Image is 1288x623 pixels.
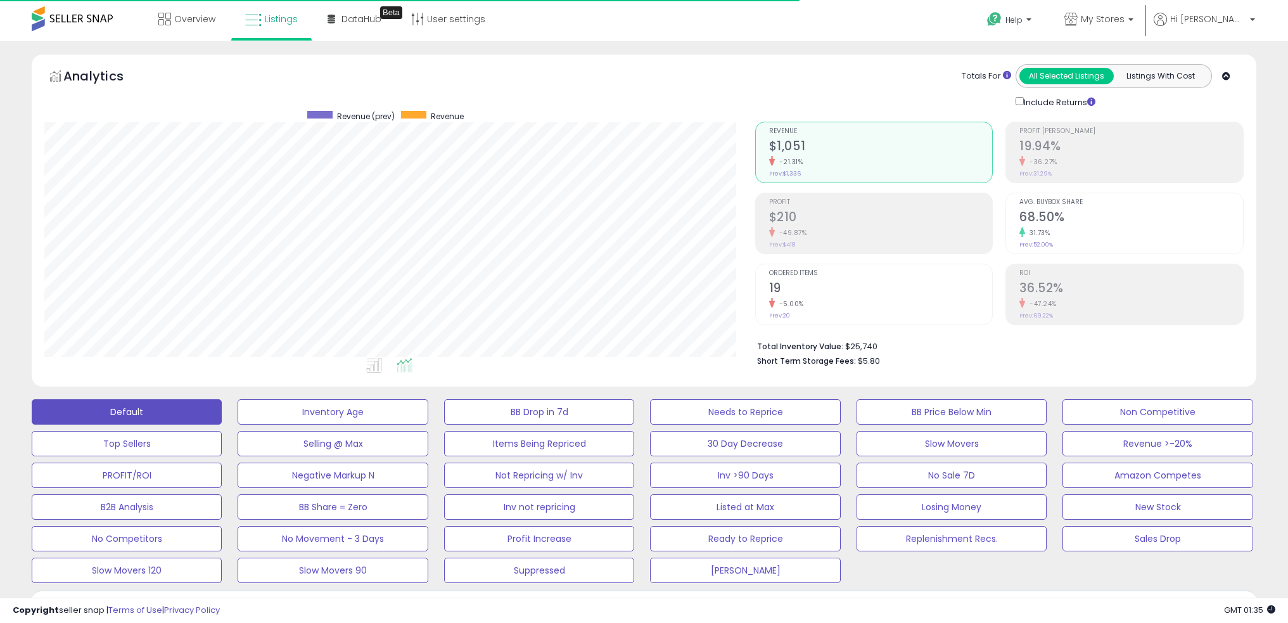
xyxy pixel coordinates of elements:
[1019,199,1243,206] span: Avg. Buybox Share
[108,604,162,616] a: Terms of Use
[769,281,993,298] h2: 19
[857,431,1047,456] button: Slow Movers
[238,526,428,551] button: No Movement - 3 Days
[1081,13,1125,25] span: My Stores
[32,526,222,551] button: No Competitors
[1019,139,1243,156] h2: 19.94%
[769,312,790,319] small: Prev: 20
[858,355,880,367] span: $5.80
[650,558,840,583] button: [PERSON_NAME]
[380,6,402,19] div: Tooltip anchor
[174,13,215,25] span: Overview
[238,494,428,520] button: BB Share = Zero
[650,463,840,488] button: Inv >90 Days
[265,13,298,25] span: Listings
[32,463,222,488] button: PROFIT/ROI
[32,494,222,520] button: B2B Analysis
[63,67,148,88] h5: Analytics
[444,558,634,583] button: Suppressed
[1062,399,1253,425] button: Non Competitive
[650,399,840,425] button: Needs to Reprice
[757,338,1234,353] li: $25,740
[650,526,840,551] button: Ready to Reprice
[444,431,634,456] button: Items Being Repriced
[986,11,1002,27] i: Get Help
[1025,228,1050,238] small: 31.73%
[444,494,634,520] button: Inv not repricing
[238,558,428,583] button: Slow Movers 90
[757,341,843,352] b: Total Inventory Value:
[1019,128,1243,135] span: Profit [PERSON_NAME]
[341,13,381,25] span: DataHub
[32,431,222,456] button: Top Sellers
[769,139,993,156] h2: $1,051
[32,558,222,583] button: Slow Movers 120
[1062,494,1253,520] button: New Stock
[857,526,1047,551] button: Replenishment Recs.
[1005,15,1023,25] span: Help
[1019,270,1243,277] span: ROI
[1062,431,1253,456] button: Revenue >-20%
[444,463,634,488] button: Not Repricing w/ Inv
[13,604,59,616] strong: Copyright
[164,604,220,616] a: Privacy Policy
[1019,312,1053,319] small: Prev: 69.22%
[1019,241,1053,248] small: Prev: 52.00%
[238,431,428,456] button: Selling @ Max
[238,463,428,488] button: Negative Markup N
[769,199,993,206] span: Profit
[769,241,795,248] small: Prev: $418
[444,399,634,425] button: BB Drop in 7d
[32,399,222,425] button: Default
[650,494,840,520] button: Listed at Max
[1154,13,1255,41] a: Hi [PERSON_NAME]
[1019,170,1052,177] small: Prev: 31.29%
[337,111,395,122] span: Revenue (prev)
[1019,210,1243,227] h2: 68.50%
[1113,68,1208,84] button: Listings With Cost
[1006,94,1111,109] div: Include Returns
[977,2,1044,41] a: Help
[769,128,993,135] span: Revenue
[769,270,993,277] span: Ordered Items
[1025,157,1057,167] small: -36.27%
[1170,13,1246,25] span: Hi [PERSON_NAME]
[1062,526,1253,551] button: Sales Drop
[769,210,993,227] h2: $210
[857,399,1047,425] button: BB Price Below Min
[431,111,464,122] span: Revenue
[1062,463,1253,488] button: Amazon Competes
[1019,281,1243,298] h2: 36.52%
[769,170,801,177] small: Prev: $1,336
[857,494,1047,520] button: Losing Money
[1019,68,1114,84] button: All Selected Listings
[1025,299,1057,309] small: -47.24%
[13,605,220,617] div: seller snap | |
[444,526,634,551] button: Profit Increase
[857,463,1047,488] button: No Sale 7D
[1224,604,1275,616] span: 2025-10-14 01:35 GMT
[775,299,804,309] small: -5.00%
[238,399,428,425] button: Inventory Age
[757,356,856,366] b: Short Term Storage Fees:
[962,70,1011,82] div: Totals For
[650,431,840,456] button: 30 Day Decrease
[775,228,807,238] small: -49.87%
[775,157,803,167] small: -21.31%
